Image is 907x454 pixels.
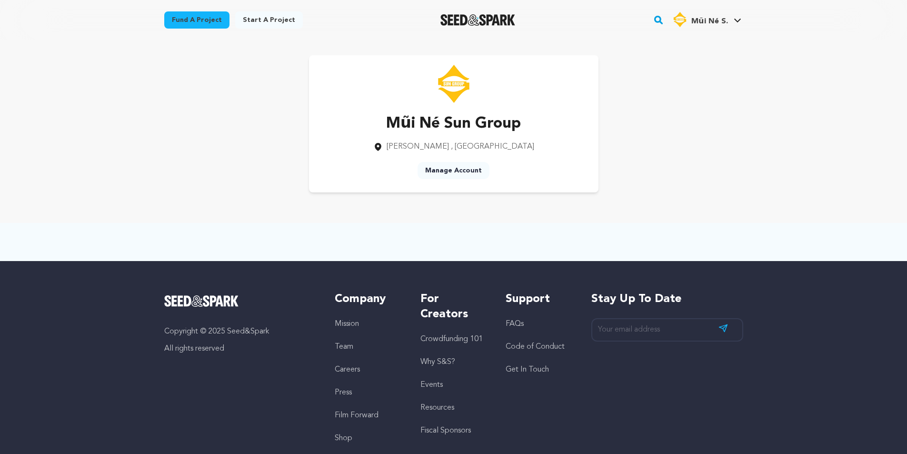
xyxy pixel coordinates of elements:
a: Seed&Spark Homepage [164,295,316,307]
img: Seed&Spark Logo [164,295,239,307]
a: FAQs [506,320,524,328]
p: Mũi Né Sun Group [373,112,534,135]
a: Mission [335,320,359,328]
h5: For Creators [420,292,487,322]
a: Shop [335,434,352,442]
h5: Company [335,292,401,307]
a: Seed&Spark Homepage [440,14,515,26]
a: Crowdfunding 101 [420,335,483,343]
input: Your email address [591,318,743,342]
img: https://seedandspark-static.s3.us-east-2.amazonaws.com/images/User/002/321/962/medium/c03297d94ab... [435,65,473,103]
h5: Support [506,292,572,307]
span: , [GEOGRAPHIC_DATA] [451,143,534,151]
a: Start a project [235,11,303,29]
a: Fiscal Sponsors [420,427,471,434]
span: [PERSON_NAME] [387,143,449,151]
a: Press [335,389,352,396]
span: Mũi Né S.'s Profile [670,10,743,30]
a: Manage Account [418,162,489,179]
a: Resources [420,404,454,412]
div: Mũi Né S.'s Profile [672,12,728,27]
p: Copyright © 2025 Seed&Spark [164,326,316,337]
a: Film Forward [335,412,379,419]
span: Mũi Né S. [691,18,728,25]
a: Team [335,343,353,351]
a: Events [420,381,443,389]
a: Why S&S? [420,358,455,366]
p: All rights reserved [164,343,316,354]
h5: Stay up to date [591,292,743,307]
a: Fund a project [164,11,229,29]
img: c03297d94ab1a7d1.png [672,12,688,27]
a: Careers [335,366,360,373]
a: Mũi Né S.'s Profile [670,10,743,27]
a: Code of Conduct [506,343,565,351]
img: Seed&Spark Logo Dark Mode [440,14,515,26]
a: Get In Touch [506,366,549,373]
